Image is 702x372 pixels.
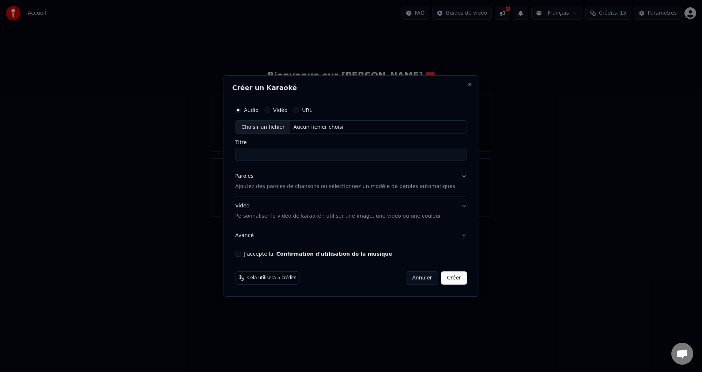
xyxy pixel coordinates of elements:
[235,226,467,245] button: Avancé
[273,108,287,113] label: Vidéo
[406,271,438,285] button: Annuler
[232,84,470,91] h2: Créer un Karaoké
[235,183,455,191] p: Ajoutez des paroles de chansons ou sélectionnez un modèle de paroles automatiques
[235,121,290,134] div: Choisir un fichier
[235,140,467,145] label: Titre
[247,275,296,281] span: Cela utilisera 5 crédits
[235,203,441,220] div: Vidéo
[276,251,392,256] button: J'accepte la
[441,271,467,285] button: Créer
[235,213,441,220] p: Personnaliser le vidéo de karaoké : utiliser une image, une vidéo ou une couleur
[302,108,312,113] label: URL
[235,173,253,180] div: Paroles
[291,124,347,131] div: Aucun fichier choisi
[235,197,467,226] button: VidéoPersonnaliser le vidéo de karaoké : utiliser une image, une vidéo ou une couleur
[244,108,258,113] label: Audio
[244,251,392,256] label: J'accepte la
[235,167,467,196] button: ParolesAjoutez des paroles de chansons ou sélectionnez un modèle de paroles automatiques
